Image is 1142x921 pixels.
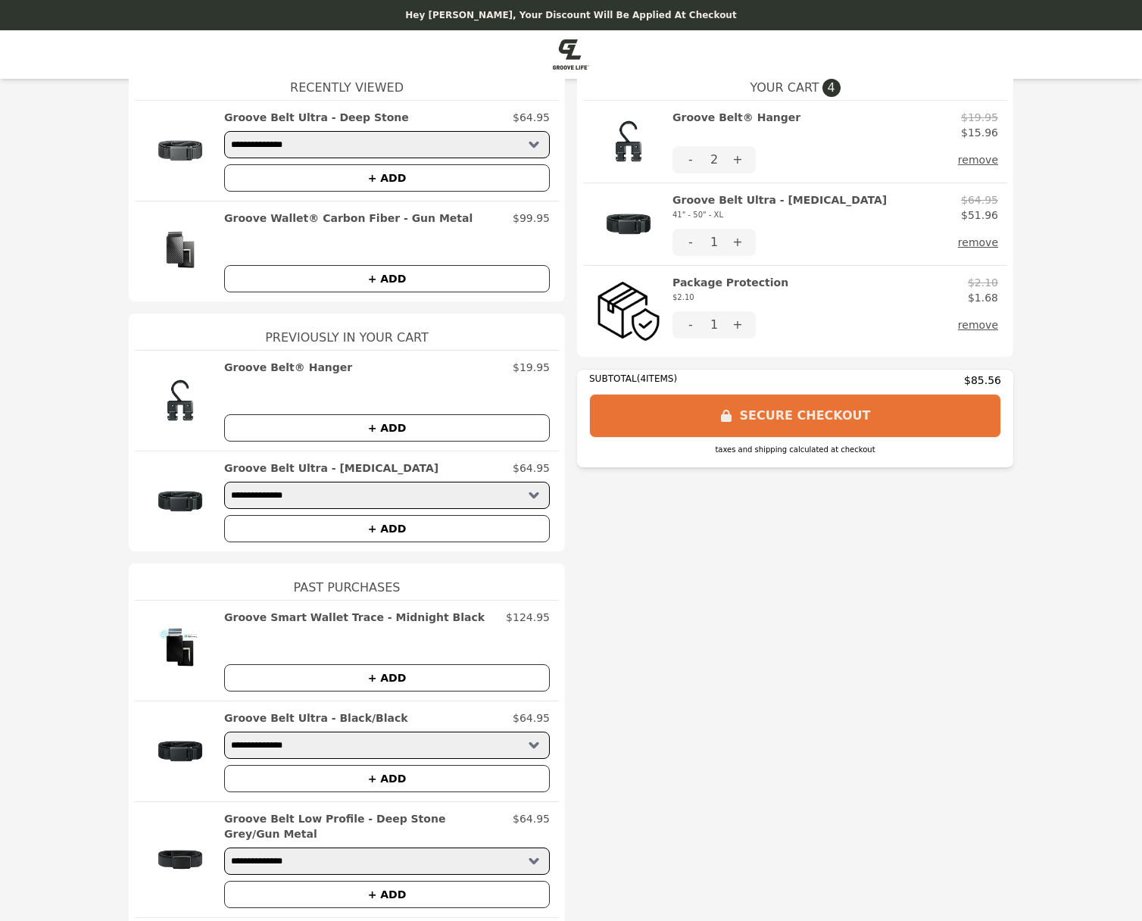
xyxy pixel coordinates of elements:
[144,710,217,792] img: Groove Belt Ultra - Black/Black
[513,710,550,726] p: $64.95
[224,848,550,875] select: Select a product variant
[135,64,559,100] h1: Recently Viewed
[224,164,550,192] button: + ADD
[224,360,352,375] h2: Groove Belt® Hanger
[958,229,998,256] button: remove
[672,275,788,305] h2: Package Protection
[513,460,550,476] p: $64.95
[224,515,550,542] button: + ADD
[672,311,709,339] button: -
[589,444,1001,455] div: taxes and shipping calculated at checkout
[135,314,559,350] h1: Previously In Your Cart
[224,664,550,692] button: + ADD
[224,131,550,158] select: Select a product variant
[144,110,217,192] img: Groove Belt Ultra - Deep Stone
[224,610,485,625] h2: Groove Smart Wallet Trace - Midnight Black
[637,373,677,384] span: ( 4 ITEMS)
[224,765,550,792] button: + ADD
[144,211,217,292] img: Groove Wallet® Carbon Fiber - Gun Metal
[224,265,550,292] button: + ADD
[964,373,1001,388] span: $85.56
[224,881,550,908] button: + ADD
[719,229,756,256] button: +
[822,79,841,97] span: 4
[9,9,1133,21] p: Hey [PERSON_NAME], your discount will be applied at checkout
[592,275,665,348] img: Package Protection
[224,211,473,226] h2: Groove Wallet® Carbon Fiber - Gun Metal
[513,360,550,375] p: $19.95
[513,811,550,841] p: $64.95
[961,110,998,125] p: $19.95
[709,146,719,173] div: 2
[672,229,709,256] button: -
[592,192,665,256] img: Groove Belt Ultra - Coal Dust
[224,460,438,476] h2: Groove Belt Ultra - [MEDICAL_DATA]
[144,460,217,542] img: Groove Belt Ultra - Coal Dust
[750,79,819,97] span: YOUR CART
[135,564,559,600] h1: Past Purchases
[513,211,550,226] p: $99.95
[589,373,637,384] span: SUBTOTAL
[144,811,217,908] img: Groove Belt Low Profile - Deep Stone Grey/Gun Metal
[224,110,409,125] h2: Groove Belt Ultra - Deep Stone
[589,394,1001,438] button: SECURE CHECKOUT
[513,110,550,125] p: $64.95
[961,125,998,140] p: $15.96
[968,290,998,305] p: $1.68
[968,275,998,290] p: $2.10
[224,482,550,509] select: Select a product variant
[709,311,719,339] div: 1
[672,110,800,140] h2: Groove Belt® Hanger
[672,146,709,173] button: -
[672,192,887,223] h2: Groove Belt Ultra - [MEDICAL_DATA]
[144,610,217,692] img: Groove Smart Wallet Trace - Midnight Black
[672,208,887,223] div: 41" - 50" - XL
[709,229,719,256] div: 1
[553,39,589,70] img: Brand Logo
[592,110,665,173] img: Groove Belt® Hanger
[719,311,756,339] button: +
[224,414,550,442] button: + ADD
[224,811,507,841] h2: Groove Belt Low Profile - Deep Stone Grey/Gun Metal
[672,290,788,305] div: $2.10
[506,610,550,625] p: $124.95
[961,208,998,223] p: $51.96
[224,710,408,726] h2: Groove Belt Ultra - Black/Black
[958,146,998,173] button: remove
[719,146,756,173] button: +
[144,360,217,442] img: Groove Belt® Hanger
[224,732,550,759] select: Select a product variant
[958,311,998,339] button: remove
[961,192,998,208] p: $64.95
